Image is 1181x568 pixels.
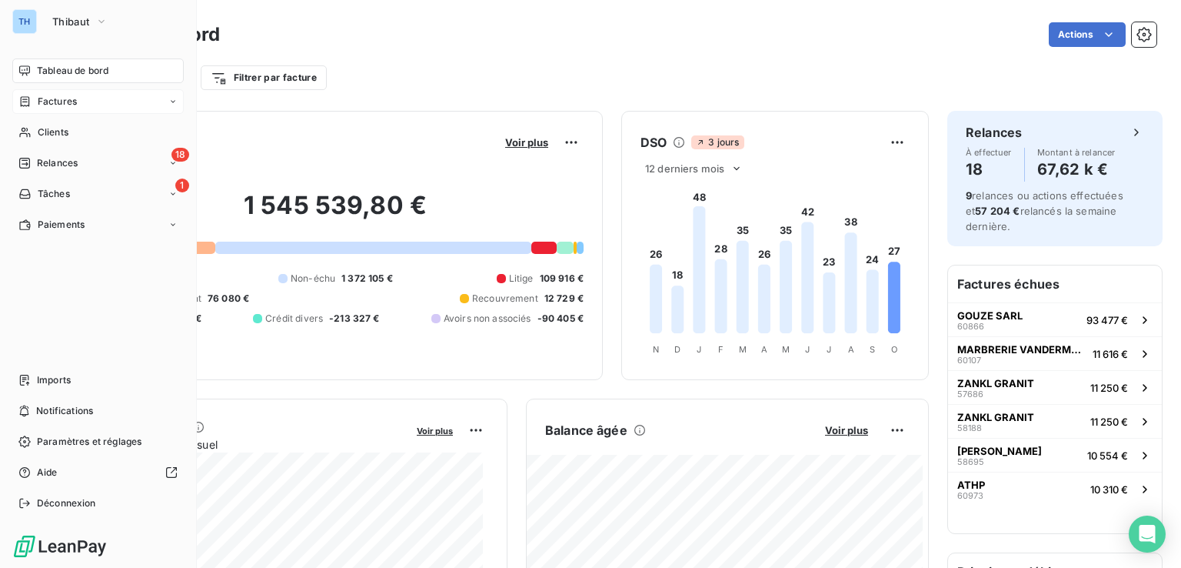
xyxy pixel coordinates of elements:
[175,179,189,192] span: 1
[948,302,1162,336] button: GOUZE SARL6086693 477 €
[291,272,335,286] span: Non-échu
[957,356,981,365] span: 60107
[36,404,93,418] span: Notifications
[208,292,249,306] span: 76 080 €
[341,272,393,286] span: 1 372 105 €
[472,292,538,306] span: Recouvrement
[87,190,584,236] h2: 1 545 539,80 €
[805,344,810,355] tspan: J
[957,411,1034,423] span: ZANKL GRANIT
[1037,148,1116,157] span: Montant à relancer
[957,309,1023,322] span: GOUZE SARL
[417,426,453,436] span: Voir plus
[38,95,77,109] span: Factures
[12,460,184,485] a: Aide
[37,64,108,78] span: Tableau de bord
[52,15,89,28] span: Thibaut
[957,322,984,331] span: 60866
[691,135,744,149] span: 3 jours
[948,266,1162,302] h6: Factures échues
[329,312,380,326] span: -213 327 €
[966,189,1123,232] span: relances ou actions effectuées et relancés la semaine dernière.
[825,424,868,436] span: Voir plus
[697,344,701,355] tspan: J
[1090,416,1128,428] span: 11 250 €
[674,344,680,355] tspan: D
[505,136,548,149] span: Voir plus
[820,423,873,437] button: Voir plus
[966,189,972,202] span: 9
[948,404,1162,438] button: ZANKL GRANIT5818811 250 €
[12,9,37,34] div: TH
[870,344,875,355] tspan: S
[545,421,627,439] h6: Balance âgée
[1090,382,1128,394] span: 11 250 €
[957,343,1086,356] span: MARBRERIE VANDERMARLIERE
[848,344,854,355] tspan: A
[544,292,584,306] span: 12 729 €
[645,162,724,175] span: 12 derniers mois
[640,133,667,152] h6: DSO
[957,377,1034,389] span: ZANKL GRANIT
[37,496,96,510] span: Déconnexion
[501,135,553,149] button: Voir plus
[966,123,1022,142] h6: Relances
[957,389,983,399] span: 57686
[1086,314,1128,326] span: 93 477 €
[966,148,1012,157] span: À effectuer
[739,344,747,355] tspan: M
[1090,483,1128,496] span: 10 310 €
[540,272,584,286] span: 109 916 €
[957,445,1042,457] span: [PERSON_NAME]
[412,423,457,437] button: Voir plus
[966,157,1012,182] h4: 18
[1087,449,1128,462] span: 10 554 €
[1049,22,1126,47] button: Actions
[948,438,1162,472] button: [PERSON_NAME]5869510 554 €
[37,466,58,479] span: Aide
[653,344,659,355] tspan: N
[1093,348,1128,360] span: 11 616 €
[1129,516,1166,553] div: Open Intercom Messenger
[38,187,70,201] span: Tâches
[37,156,78,170] span: Relances
[782,344,790,355] tspan: M
[975,205,1020,217] span: 57 204 €
[37,435,141,449] span: Paramètres et réglages
[957,423,982,433] span: 58188
[761,344,767,355] tspan: A
[444,312,531,326] span: Avoirs non associés
[87,436,406,453] span: Chiffre d'affaires mensuel
[948,336,1162,370] button: MARBRERIE VANDERMARLIERE6010711 616 €
[265,312,323,326] span: Crédit divers
[827,344,831,355] tspan: J
[957,457,984,466] span: 58695
[537,312,584,326] span: -90 405 €
[948,472,1162,506] button: ATHP6097310 310 €
[201,65,327,90] button: Filtrer par facture
[171,148,189,162] span: 18
[948,370,1162,404] button: ZANKL GRANIT5768611 250 €
[891,344,897,355] tspan: O
[38,218,85,232] span: Paiements
[38,125,68,139] span: Clients
[957,479,985,491] span: ATHP
[718,344,724,355] tspan: F
[1037,157,1116,182] h4: 67,62 k €
[509,272,534,286] span: Litige
[957,491,983,500] span: 60973
[12,534,108,559] img: Logo LeanPay
[37,373,71,387] span: Imports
